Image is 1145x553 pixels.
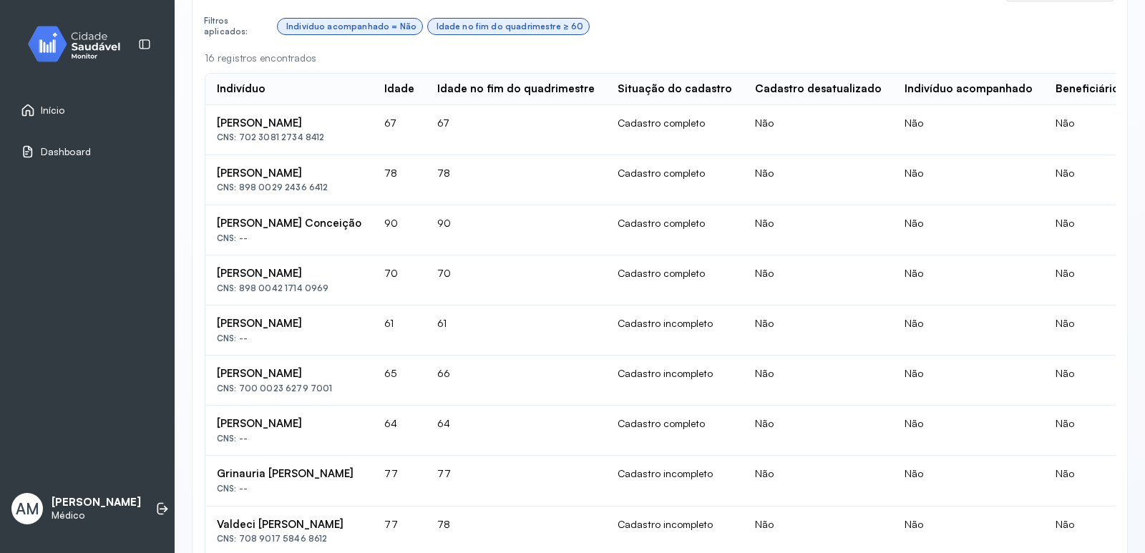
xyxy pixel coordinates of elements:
div: Indivíduo acompanhado = Não [286,21,416,31]
div: CNS: -- [217,434,361,444]
td: Cadastro completo [606,255,744,305]
td: Cadastro completo [606,155,744,205]
td: 78 [373,155,426,205]
td: 78 [426,155,606,205]
td: 70 [373,255,426,305]
td: 70 [426,255,606,305]
td: 77 [373,456,426,506]
td: Cadastro incompleto [606,305,744,356]
div: 16 registros encontrados [205,52,1115,64]
td: 64 [373,406,426,456]
td: Não [893,205,1044,255]
div: Indivíduo [217,82,265,96]
div: Indivíduo acompanhado [905,82,1033,96]
div: CNS: -- [217,484,361,494]
p: [PERSON_NAME] [52,496,141,509]
div: Idade no fim do quadrimestre ≥ 60 [437,21,584,31]
td: Não [893,105,1044,155]
div: CNS: -- [217,233,361,243]
div: Idade [384,82,414,96]
div: CNS: 702 3081 2734 8412 [217,132,361,142]
div: CNS: 898 0042 1714 0969 [217,283,361,293]
td: Cadastro completo [606,406,744,456]
td: 67 [426,105,606,155]
div: Valdeci [PERSON_NAME] [217,518,361,532]
td: 90 [426,205,606,255]
a: Dashboard [21,145,154,159]
td: Não [893,155,1044,205]
td: 66 [426,356,606,406]
span: Dashboard [41,146,91,158]
td: Não [744,356,893,406]
td: Não [893,406,1044,456]
td: 77 [426,456,606,506]
td: 61 [426,305,606,356]
td: 61 [373,305,426,356]
td: Cadastro completo [606,105,744,155]
td: Não [893,356,1044,406]
td: Cadastro completo [606,205,744,255]
td: Cadastro incompleto [606,456,744,506]
td: 67 [373,105,426,155]
div: [PERSON_NAME] [217,267,361,280]
div: Situação do cadastro [618,82,732,96]
div: CNS: 708 9017 5846 8612 [217,534,361,544]
td: Não [744,255,893,305]
div: [PERSON_NAME] [217,367,361,381]
div: [PERSON_NAME] Conceição [217,217,361,230]
div: CNS: -- [217,333,361,343]
div: CNS: 700 0023 6279 7001 [217,383,361,393]
div: Grinauria [PERSON_NAME] [217,467,361,481]
div: CNS: 898 0029 2436 6412 [217,182,361,192]
div: [PERSON_NAME] [217,117,361,130]
div: [PERSON_NAME] [217,167,361,180]
td: Não [744,456,893,506]
td: Não [893,305,1044,356]
div: [PERSON_NAME] [217,317,361,331]
td: Não [744,305,893,356]
span: AM [16,499,39,518]
td: 90 [373,205,426,255]
div: [PERSON_NAME] [217,417,361,431]
td: Não [744,155,893,205]
td: Não [893,456,1044,506]
td: 64 [426,406,606,456]
img: monitor.svg [15,23,144,65]
td: Não [744,205,893,255]
p: Médico [52,509,141,522]
span: Início [41,104,65,117]
a: Início [21,103,154,117]
div: Cadastro desatualizado [755,82,882,96]
td: Não [744,105,893,155]
td: 65 [373,356,426,406]
td: Cadastro incompleto [606,356,744,406]
div: Idade no fim do quadrimestre [437,82,595,96]
td: Não [744,406,893,456]
div: Filtros aplicados: [204,16,272,36]
td: Não [893,255,1044,305]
